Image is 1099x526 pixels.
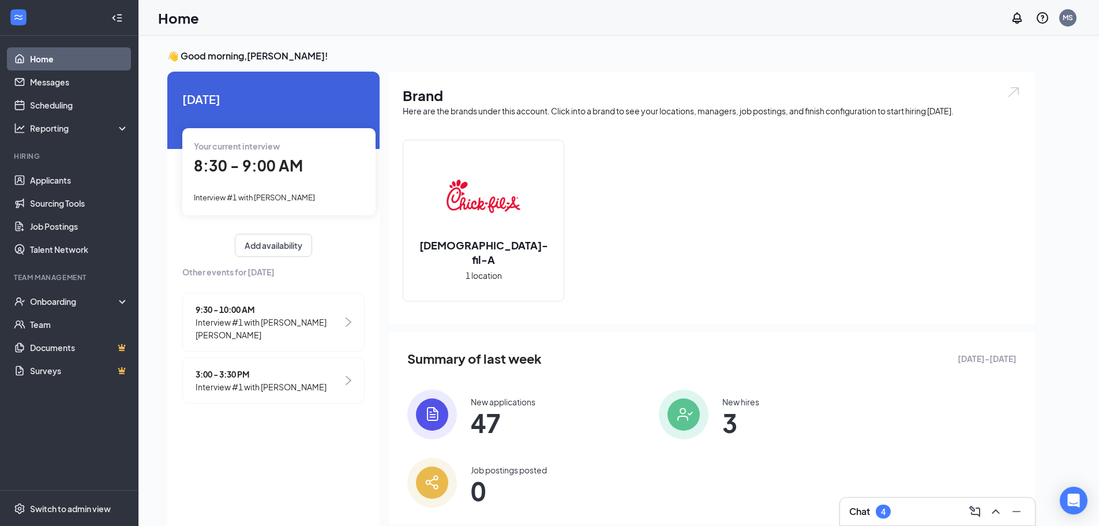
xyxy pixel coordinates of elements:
button: ChevronUp [987,502,1005,521]
h3: 👋 Good morning, [PERSON_NAME] ! [167,50,1035,62]
div: New applications [471,396,535,408]
div: 4 [881,507,886,517]
span: 9:30 - 10:00 AM [196,303,343,316]
div: MS [1063,13,1073,23]
h3: Chat [849,505,870,518]
svg: Collapse [111,12,123,24]
svg: Settings [14,503,25,514]
svg: WorkstreamLogo [13,12,24,23]
span: Summary of last week [407,349,542,369]
a: Messages [30,70,129,94]
span: 0 [471,480,547,501]
span: Your current interview [194,141,280,151]
div: Job postings posted [471,464,547,476]
a: Talent Network [30,238,129,261]
a: Sourcing Tools [30,192,129,215]
span: Interview #1 with [PERSON_NAME] [196,380,327,393]
img: Chick-fil-A [447,159,520,233]
a: Home [30,47,129,70]
span: Other events for [DATE] [182,266,365,278]
div: Switch to admin view [30,503,111,514]
h1: Brand [403,85,1021,105]
a: SurveysCrown [30,359,129,382]
svg: Analysis [14,122,25,134]
svg: ChevronUp [989,505,1003,518]
svg: UserCheck [14,296,25,307]
div: Hiring [14,151,126,161]
span: Interview #1 with [PERSON_NAME] [194,193,315,202]
a: Team [30,313,129,336]
img: icon [407,390,457,439]
img: icon [659,390,708,439]
svg: ComposeMessage [968,505,982,518]
img: icon [407,458,457,508]
button: Add availability [235,234,312,257]
span: 8:30 - 9:00 AM [194,156,303,175]
svg: QuestionInfo [1036,11,1049,25]
a: DocumentsCrown [30,336,129,359]
div: Team Management [14,273,126,282]
a: Job Postings [30,215,129,238]
button: ComposeMessage [966,502,984,521]
a: Scheduling [30,94,129,117]
a: Applicants [30,169,129,192]
div: Here are the brands under this account. Click into a brand to see your locations, managers, job p... [403,105,1021,117]
span: 47 [471,412,535,433]
img: open.6027fd2a22e1237b5b06.svg [1006,85,1021,99]
div: New hires [722,396,759,408]
div: Open Intercom Messenger [1060,487,1087,514]
div: Onboarding [30,296,119,307]
span: Interview #1 with [PERSON_NAME] [PERSON_NAME] [196,316,343,341]
span: 1 location [466,269,502,282]
svg: Minimize [1010,505,1023,518]
span: [DATE] - [DATE] [958,352,1017,365]
span: [DATE] [182,90,365,108]
span: 3 [722,412,759,433]
span: 3:00 - 3:30 PM [196,368,327,380]
button: Minimize [1007,502,1026,521]
h2: [DEMOGRAPHIC_DATA]-fil-A [403,238,564,267]
svg: Notifications [1010,11,1024,25]
h1: Home [158,8,199,28]
div: Reporting [30,122,129,134]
